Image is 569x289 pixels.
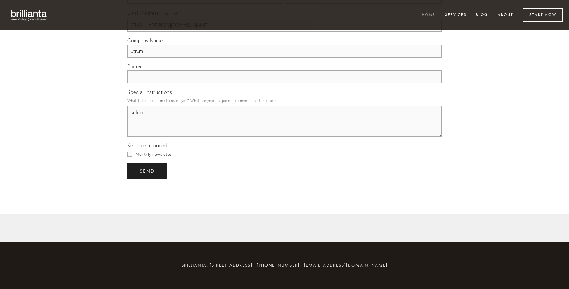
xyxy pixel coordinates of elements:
span: [PHONE_NUMBER] [257,263,300,268]
span: Special Instructions [127,89,172,95]
a: Home [418,10,439,20]
a: [EMAIL_ADDRESS][DOMAIN_NAME] [304,263,388,268]
a: About [494,10,517,20]
a: Blog [472,10,492,20]
a: Start Now [523,8,563,22]
span: Company Name [127,37,163,43]
span: Keep me informed [127,142,167,148]
img: brillianta - research, strategy, marketing [6,6,52,24]
textarea: solium [127,106,442,137]
span: send [140,168,155,174]
input: Monthly newsletter [127,152,132,157]
button: sendsend [127,163,167,179]
span: brillianta, [STREET_ADDRESS] [181,263,252,268]
span: Monthly newsletter [136,152,173,157]
p: What is the best time to reach you? What are your unique requirements and timelines? [127,96,442,105]
a: Services [441,10,470,20]
span: Phone [127,63,141,69]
